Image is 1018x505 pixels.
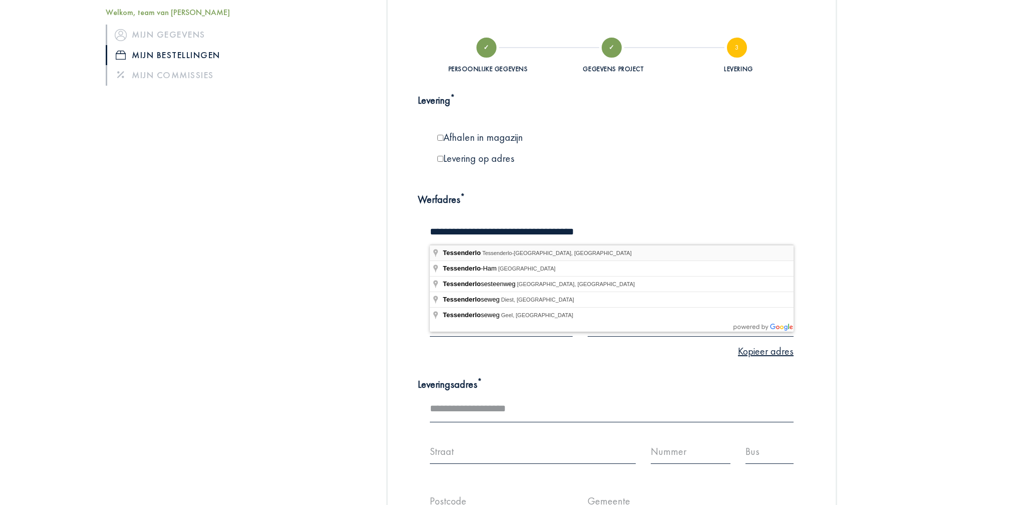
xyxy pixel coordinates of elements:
div: Afhalen in magazijn [430,131,612,144]
span: [GEOGRAPHIC_DATA], [GEOGRAPHIC_DATA] [517,281,635,287]
span: [GEOGRAPHIC_DATA] [498,266,556,272]
a: iconMijn bestellingen [106,45,296,65]
strong: Werfadres [418,193,465,206]
h5: Welkom, team van [PERSON_NAME] [106,8,296,17]
div: Levering op adres [430,152,612,165]
span: seweg [443,311,501,319]
span: -Ham [443,265,498,272]
img: icon [115,29,127,41]
span: Tessenderlo-[GEOGRAPHIC_DATA], [GEOGRAPHIC_DATA] [482,250,632,256]
span: Tessenderlo [443,311,481,319]
strong: Leveringsadres [418,378,482,391]
strong: Levering [418,94,455,107]
a: Kopieer adres [738,345,794,358]
span: Geel, [GEOGRAPHIC_DATA] [501,312,573,318]
span: Tessenderlo [443,265,481,272]
div: Persoonlijke gegevens [448,65,528,73]
span: Diest, [GEOGRAPHIC_DATA] [501,297,574,303]
img: icon [116,51,126,60]
span: Tessenderlo [443,280,481,288]
div: Gegevens project [583,65,643,73]
span: Tessenderlo [443,249,481,257]
a: Mijn commissies [106,65,296,85]
div: Levering [724,65,753,73]
span: seweg [443,296,501,303]
span: sesteenweg [443,280,517,288]
span: Tessenderlo [443,296,481,303]
a: iconMijn gegevens [106,25,296,45]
